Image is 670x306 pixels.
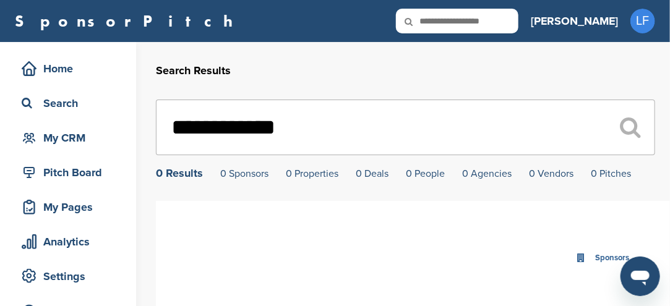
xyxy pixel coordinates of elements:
[19,127,124,149] div: My CRM
[12,262,124,291] a: Settings
[531,7,618,35] a: [PERSON_NAME]
[156,62,655,79] h2: Search Results
[220,168,268,180] a: 0 Sponsors
[592,251,632,265] div: Sponsors
[12,54,124,83] a: Home
[19,231,124,253] div: Analytics
[591,168,631,180] a: 0 Pitches
[286,168,338,180] a: 0 Properties
[356,168,389,180] a: 0 Deals
[630,9,655,33] span: LF
[19,161,124,184] div: Pitch Board
[19,57,124,80] div: Home
[19,196,124,218] div: My Pages
[12,227,124,256] a: Analytics
[19,265,124,287] div: Settings
[529,168,573,180] a: 0 Vendors
[12,89,124,117] a: Search
[621,257,660,296] iframe: Button to launch messaging window
[462,168,512,180] a: 0 Agencies
[19,92,124,114] div: Search
[12,158,124,187] a: Pitch Board
[156,168,203,179] div: 0 Results
[531,12,618,30] h3: [PERSON_NAME]
[406,168,445,180] a: 0 People
[15,13,241,29] a: SponsorPitch
[12,193,124,221] a: My Pages
[12,124,124,152] a: My CRM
